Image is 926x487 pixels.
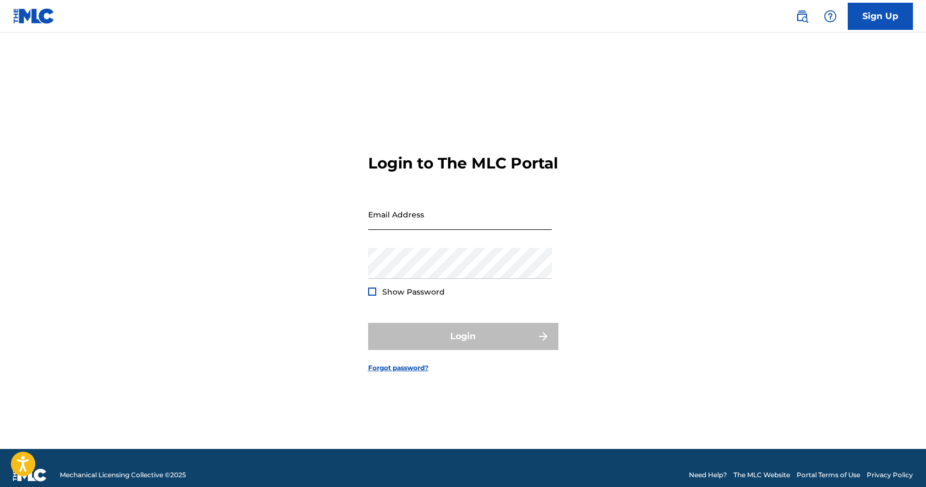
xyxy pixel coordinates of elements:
img: MLC Logo [13,8,55,24]
a: Public Search [791,5,813,27]
a: Privacy Policy [867,470,913,480]
img: logo [13,469,47,482]
h3: Login to The MLC Portal [368,154,558,173]
img: search [796,10,809,23]
a: The MLC Website [734,470,790,480]
span: Show Password [382,287,445,297]
img: help [824,10,837,23]
a: Need Help? [689,470,727,480]
a: Portal Terms of Use [797,470,860,480]
a: Forgot password? [368,363,428,373]
span: Mechanical Licensing Collective © 2025 [60,470,186,480]
div: Help [819,5,841,27]
a: Sign Up [848,3,913,30]
iframe: Chat Widget [872,435,926,487]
